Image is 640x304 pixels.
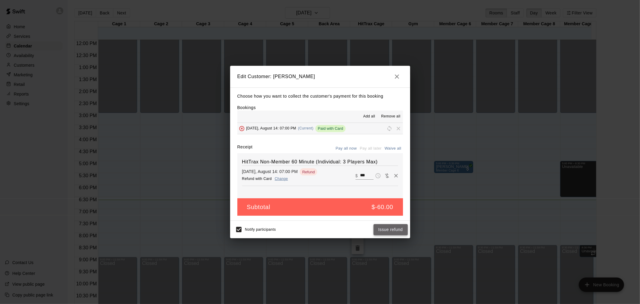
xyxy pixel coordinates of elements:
button: Pay all now [334,144,359,153]
span: Remove [394,126,403,130]
span: [DATE], August 14: 07:00 PM [246,126,296,130]
span: Remove all [381,114,400,120]
h5: $-60.00 [371,203,393,211]
p: Choose how you want to collect the customer's payment for this booking [237,93,403,100]
button: Add all [359,112,379,121]
span: Paid with Card [315,126,346,131]
span: To be removed [237,126,246,130]
button: Change [272,175,291,183]
button: Remove [392,171,401,180]
span: Pay later [374,173,383,178]
h5: Subtotal [247,203,270,211]
label: Receipt [237,144,253,153]
h2: Edit Customer: [PERSON_NAME] [230,66,410,87]
button: Issue refund [374,224,408,235]
button: Waive all [383,144,403,153]
span: Refund with Card [242,177,272,181]
span: Refund [300,170,317,174]
h6: HitTrax Non-Member 60 Minute (Individual: 3 Players Max) [242,158,398,166]
span: (Current) [298,126,314,130]
span: Waive payment [383,173,392,178]
span: Notify participants [245,228,276,232]
button: Remove all [379,112,403,121]
span: Reschedule [385,126,394,130]
label: Bookings [237,105,256,110]
button: To be removed[DATE], August 14: 07:00 PM(Current)Paid with CardRescheduleRemove [237,123,403,134]
p: $ [356,173,358,179]
span: Add all [363,114,375,120]
p: [DATE], August 14: 07:00 PM [242,169,298,175]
